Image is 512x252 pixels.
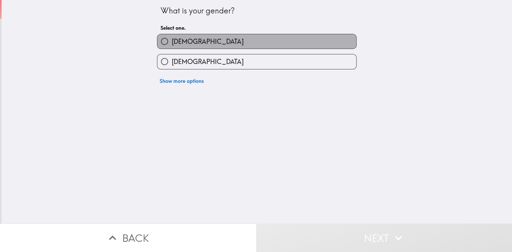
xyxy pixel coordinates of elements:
button: [DEMOGRAPHIC_DATA] [157,34,356,49]
span: [DEMOGRAPHIC_DATA] [172,37,243,46]
h6: Select one. [161,24,353,31]
button: [DEMOGRAPHIC_DATA] [157,54,356,69]
div: What is your gender? [161,5,353,16]
span: [DEMOGRAPHIC_DATA] [172,57,243,66]
button: Show more options [157,75,206,87]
